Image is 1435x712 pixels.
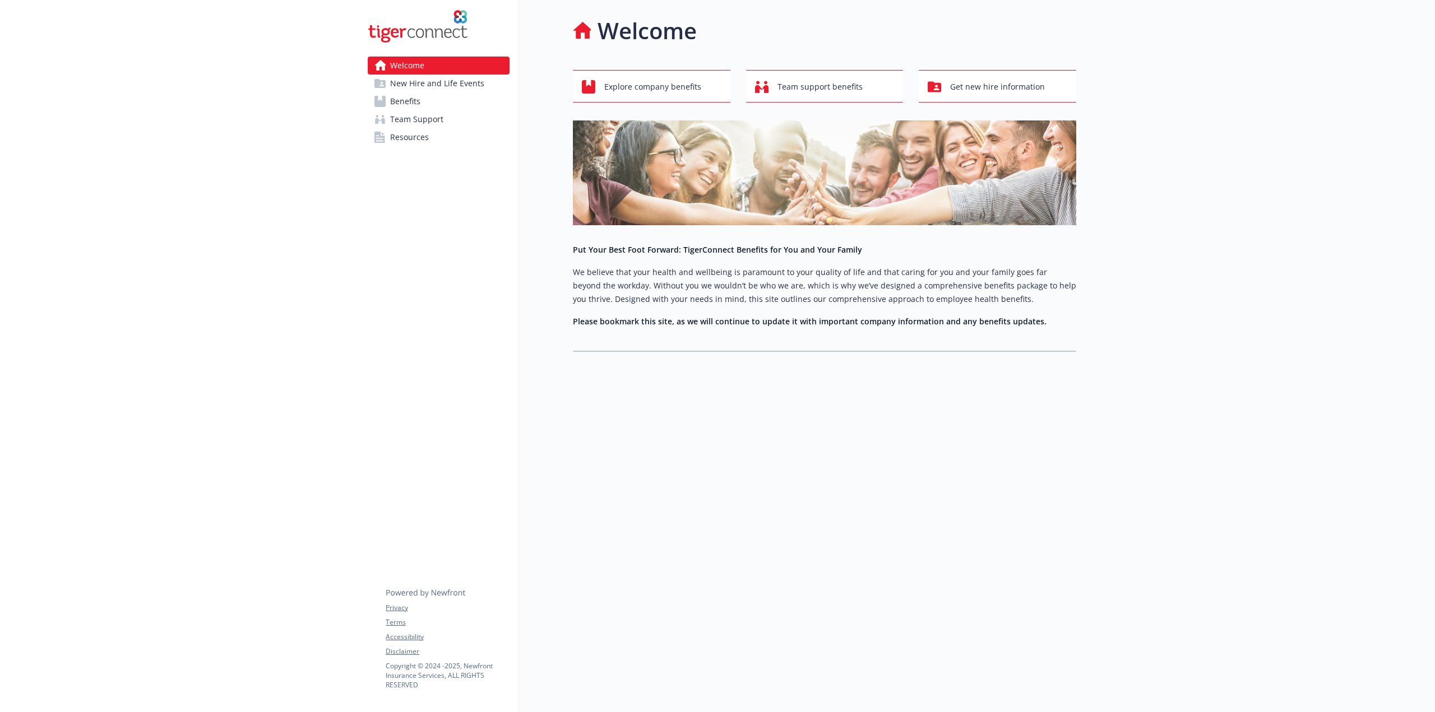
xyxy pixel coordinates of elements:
[598,14,697,48] h1: Welcome
[368,110,510,128] a: Team Support
[604,76,701,97] span: Explore company benefits
[368,75,510,92] a: New Hire and Life Events
[386,646,509,657] a: Disclaimer
[390,92,420,110] span: Benefits
[368,57,510,75] a: Welcome
[390,75,484,92] span: New Hire and Life Events
[573,70,730,103] button: Explore company benefits
[386,603,509,613] a: Privacy
[390,110,443,128] span: Team Support
[368,128,510,146] a: Resources
[386,632,509,642] a: Accessibility
[573,316,1047,327] strong: Please bookmark this site, as we will continue to update it with important company information an...
[390,128,429,146] span: Resources
[950,76,1045,97] span: Get new hire information
[919,70,1076,103] button: Get new hire information
[777,76,863,97] span: Team support benefits
[368,92,510,110] a: Benefits
[573,244,862,255] strong: Put Your Best Foot Forward: TigerConnect Benefits for You and Your Family
[390,57,424,75] span: Welcome
[573,120,1076,225] img: overview page banner
[573,266,1076,306] p: We believe that your health and wellbeing is paramount to your quality of life and that caring fo...
[746,70,904,103] button: Team support benefits
[386,617,509,627] a: Terms
[386,661,509,690] p: Copyright © 2024 - 2025 , Newfront Insurance Services, ALL RIGHTS RESERVED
